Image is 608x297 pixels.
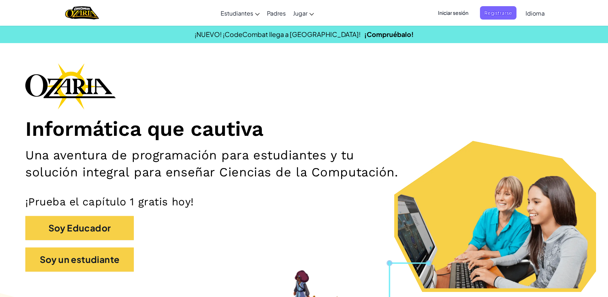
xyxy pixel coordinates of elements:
a: Jugar [289,3,318,23]
a: Idioma [522,3,548,23]
span: ¡NUEVO! ¡CodeCombat llega a [GEOGRAPHIC_DATA]! [195,30,361,38]
a: ¡Compruébalo! [364,30,414,38]
span: Jugar [293,9,307,17]
a: Padres [263,3,289,23]
button: Iniciar sesión [434,6,473,20]
span: Idioma [526,9,545,17]
button: Soy un estudiante [25,247,134,272]
h1: Informática que cautiva [25,117,583,142]
button: Registrarse [480,6,516,20]
p: ¡Prueba el capítulo 1 gratis hoy! [25,195,583,209]
img: Ozaria branding logo [25,63,116,109]
img: Home [65,5,99,20]
a: Estudiantes [217,3,263,23]
button: Soy Educador [25,216,134,240]
span: Estudiantes [221,9,253,17]
h2: Una aventura de programación para estudiantes y tu solución integral para enseñar Ciencias de la ... [25,147,399,181]
a: Ozaria by CodeCombat logo [65,5,99,20]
